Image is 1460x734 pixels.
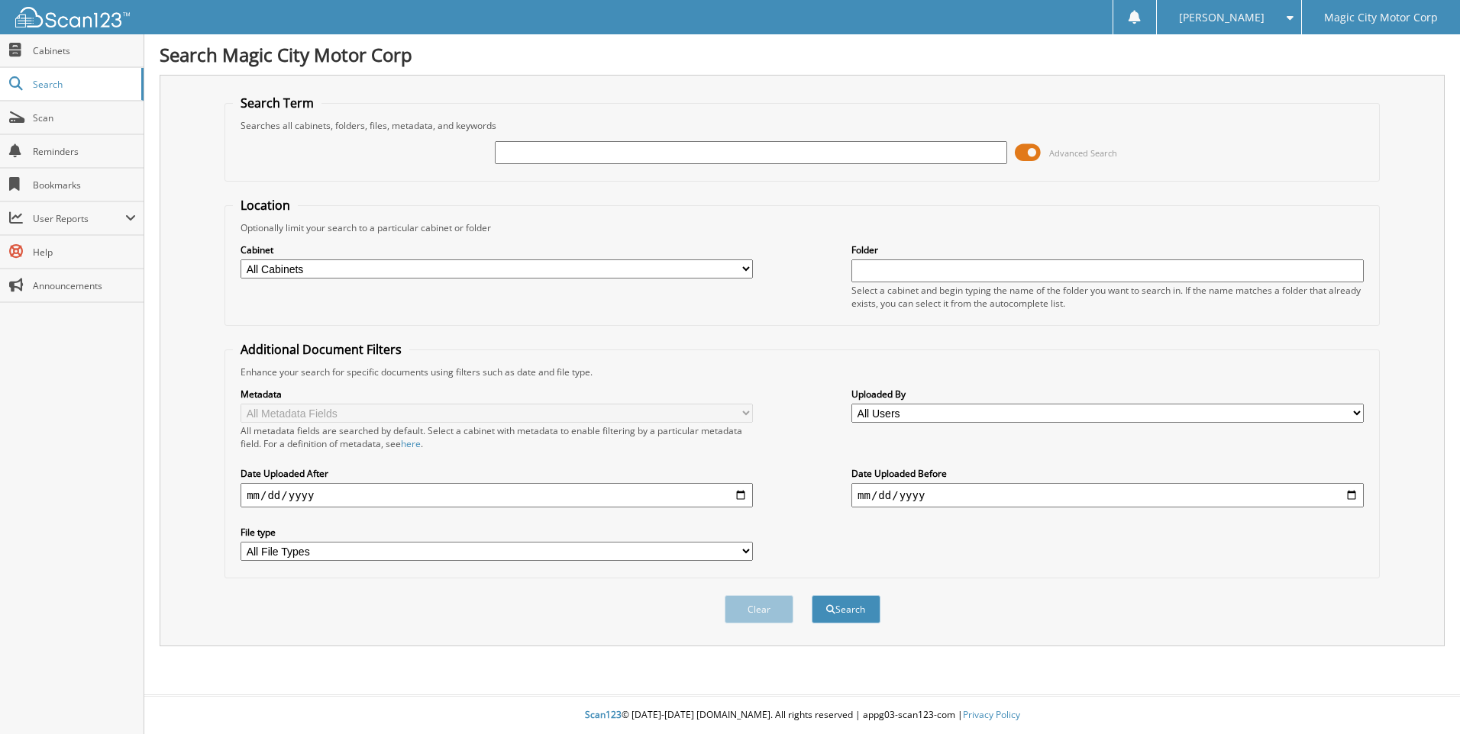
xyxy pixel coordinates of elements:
span: Scan123 [585,708,622,721]
span: Scan [33,111,136,124]
span: Search [33,78,134,91]
button: Clear [725,595,793,623]
div: © [DATE]-[DATE] [DOMAIN_NAME]. All rights reserved | appg03-scan123-com | [144,697,1460,734]
iframe: Chat Widget [1384,661,1460,734]
label: Date Uploaded After [241,467,753,480]
button: Search [812,595,880,623]
img: scan123-logo-white.svg [15,7,130,27]
span: [PERSON_NAME] [1179,13,1265,22]
span: Announcements [33,279,136,292]
span: Bookmarks [33,179,136,192]
legend: Location [233,197,298,214]
div: Select a cabinet and begin typing the name of the folder you want to search in. If the name match... [851,284,1364,310]
a: Privacy Policy [963,708,1020,721]
label: Date Uploaded Before [851,467,1364,480]
a: here [401,437,421,450]
label: Cabinet [241,243,753,256]
span: Cabinets [33,44,136,57]
label: Metadata [241,388,753,401]
span: Reminders [33,145,136,158]
legend: Search Term [233,95,321,111]
input: start [241,483,753,507]
label: File type [241,526,753,539]
div: Optionally limit your search to a particular cabinet or folder [233,221,1371,234]
h1: Search Magic City Motor Corp [160,42,1445,67]
label: Folder [851,243,1364,256]
div: All metadata fields are searched by default. Select a cabinet with metadata to enable filtering b... [241,424,753,450]
span: Advanced Search [1049,147,1117,159]
span: User Reports [33,212,125,225]
label: Uploaded By [851,388,1364,401]
legend: Additional Document Filters [233,341,409,358]
div: Enhance your search for specific documents using filters such as date and file type. [233,365,1371,378]
div: Searches all cabinets, folders, files, metadata, and keywords [233,119,1371,132]
input: end [851,483,1364,507]
span: Help [33,246,136,259]
span: Magic City Motor Corp [1324,13,1438,22]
